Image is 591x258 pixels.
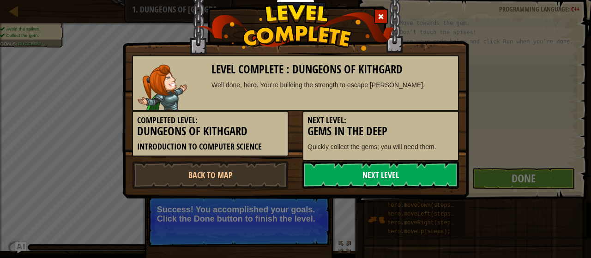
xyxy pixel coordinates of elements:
[308,116,454,125] h5: Next Level:
[138,65,187,110] img: captain.png
[197,4,395,51] img: level_complete.png
[211,80,454,90] div: Well done, hero. You’re building the strength to escape [PERSON_NAME].
[211,63,454,76] h3: Level Complete : Dungeons of Kithgard
[137,116,283,125] h5: Completed Level:
[137,125,283,138] h3: Dungeons of Kithgard
[308,125,454,138] h3: Gems in the Deep
[137,142,283,151] h5: Introduction to Computer Science
[132,161,289,189] a: Back to Map
[308,142,454,151] p: Quickly collect the gems; you will need them.
[302,161,459,189] a: Next Level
